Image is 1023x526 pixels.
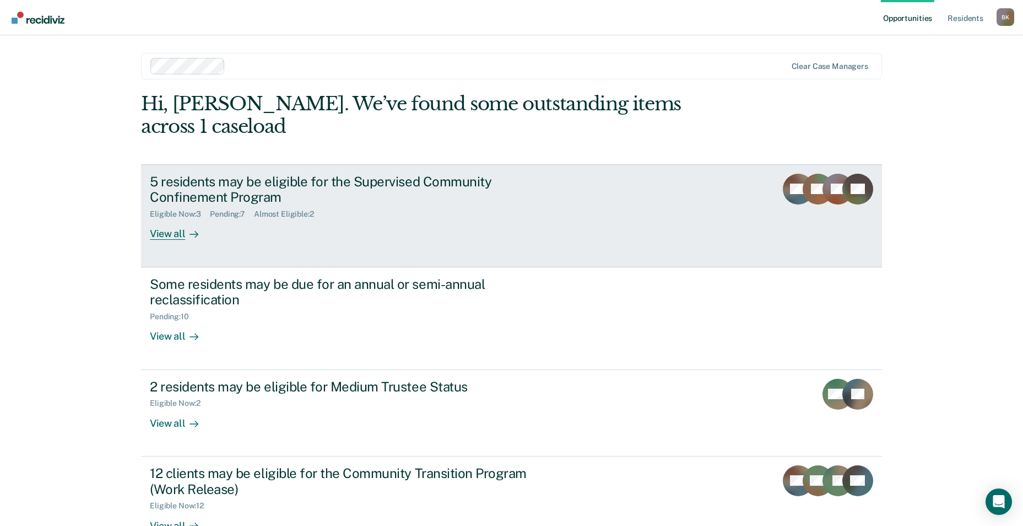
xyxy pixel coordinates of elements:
a: 2 residents may be eligible for Medium Trustee StatusEligible Now:2View all [141,370,882,457]
div: View all [150,321,212,343]
a: Some residents may be due for an annual or semi-annual reclassificationPending:10View all [141,267,882,370]
div: Hi, [PERSON_NAME]. We’ve found some outstanding items across 1 caseload [141,93,734,138]
div: Eligible Now : 2 [150,399,209,408]
button: Profile dropdown button [997,8,1014,26]
div: Some residents may be due for an annual or semi-annual reclassification [150,276,537,308]
div: Pending : 10 [150,312,198,321]
a: 5 residents may be eligible for the Supervised Community Confinement ProgramEligible Now:3Pending... [141,164,882,267]
div: 12 clients may be eligible for the Community Transition Program (Work Release) [150,465,537,497]
div: View all [150,408,212,430]
div: Pending : 7 [210,210,254,219]
div: Eligible Now : 3 [150,210,210,219]
div: Open Intercom Messenger [986,489,1012,515]
img: Recidiviz [12,12,64,24]
div: 2 residents may be eligible for Medium Trustee Status [150,379,537,395]
div: Eligible Now : 12 [150,501,213,511]
div: Clear case managers [792,62,868,71]
div: View all [150,219,212,240]
div: 5 residents may be eligible for the Supervised Community Confinement Program [150,174,537,206]
div: B K [997,8,1014,26]
div: Almost Eligible : 2 [254,210,323,219]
